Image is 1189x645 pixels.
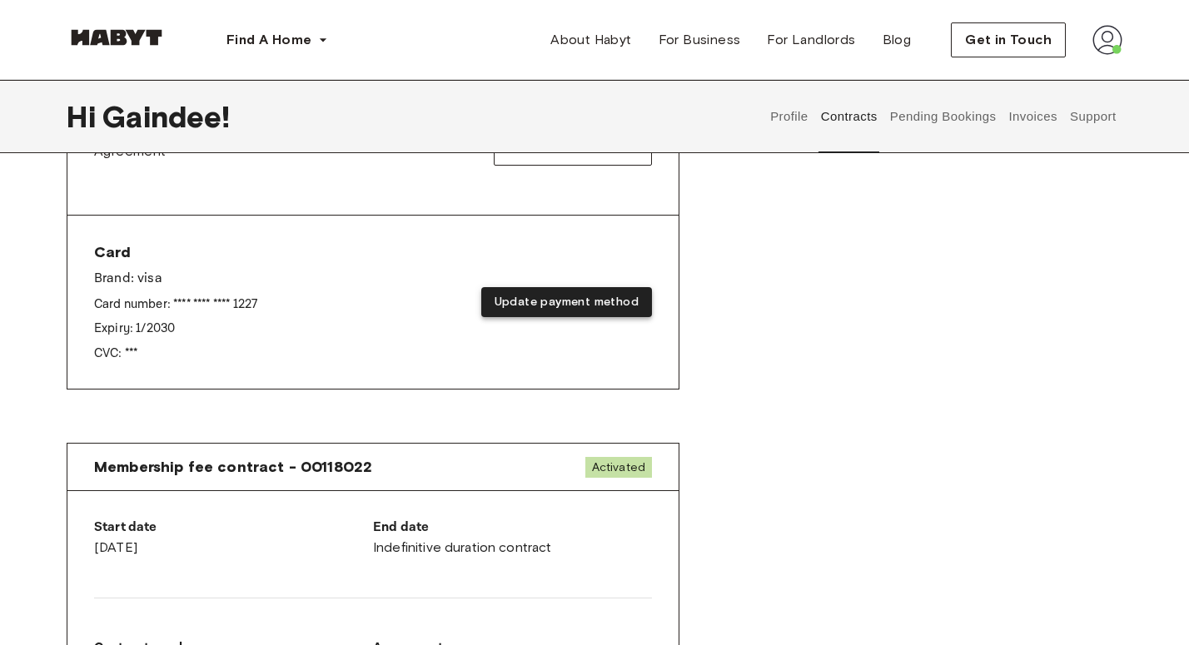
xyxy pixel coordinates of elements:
[481,287,652,318] button: Update payment method
[1092,25,1122,55] img: avatar
[94,269,257,289] p: Brand: visa
[818,80,879,153] button: Contracts
[550,30,631,50] span: About Habyt
[645,23,754,57] a: For Business
[869,23,925,57] a: Blog
[213,23,341,57] button: Find A Home
[764,80,1122,153] div: user profile tabs
[226,30,311,50] span: Find A Home
[754,23,868,57] a: For Landlords
[94,518,373,558] div: [DATE]
[585,457,652,478] span: Activated
[94,518,373,538] p: Start date
[67,29,167,46] img: Habyt
[888,80,998,153] button: Pending Bookings
[965,30,1052,50] span: Get in Touch
[94,242,257,262] span: Card
[67,99,102,134] span: Hi
[951,22,1066,57] button: Get in Touch
[767,30,855,50] span: For Landlords
[373,518,652,538] p: End date
[659,30,741,50] span: For Business
[769,80,811,153] button: Profile
[94,457,372,477] span: Membership fee contract - 00118022
[94,320,257,337] p: Expiry: 1 / 2030
[102,99,230,134] span: Gaindee !
[537,23,644,57] a: About Habyt
[1007,80,1059,153] button: Invoices
[883,30,912,50] span: Blog
[1067,80,1118,153] button: Support
[373,518,652,558] div: Indefinitive duration contract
